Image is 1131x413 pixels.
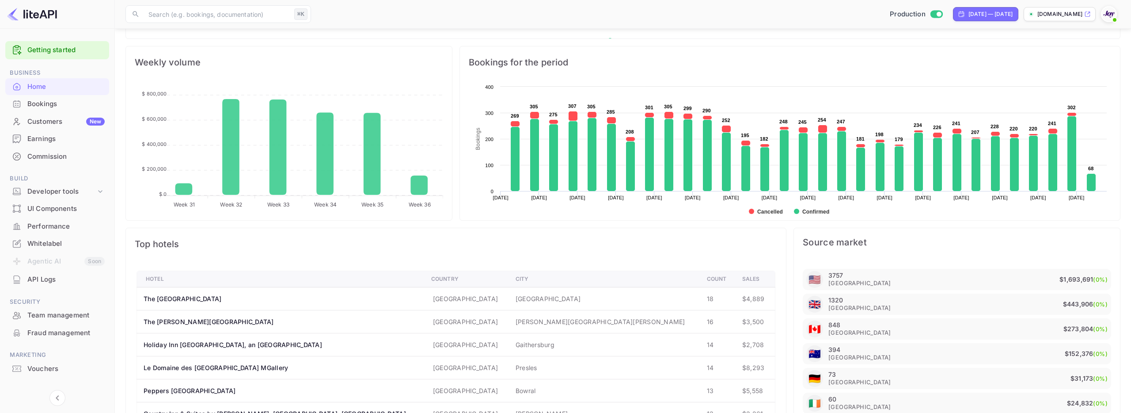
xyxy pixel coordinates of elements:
td: [GEOGRAPHIC_DATA] [424,333,509,356]
div: Vouchers [27,364,105,374]
td: Gaithersburg [509,333,700,356]
text: 241 [1048,121,1056,126]
a: Commission [5,148,109,164]
td: $8,293 [735,356,775,379]
span: [GEOGRAPHIC_DATA] [828,304,891,312]
div: Earnings [27,134,105,144]
span: United States [808,369,821,389]
a: Bookings [5,96,109,112]
th: Sales [735,271,775,287]
a: Vouchers [5,360,109,377]
span: Bookings for the period [469,55,1111,69]
td: [GEOGRAPHIC_DATA] [424,379,509,402]
a: Home [5,78,109,95]
text: 252 [722,118,730,123]
tspan: Week 31 [174,201,195,208]
text: 241 [952,121,960,126]
th: The [GEOGRAPHIC_DATA] [137,287,424,310]
div: Australia [806,345,823,362]
span: Security [5,297,109,307]
tspan: Week 33 [267,201,289,208]
td: $4,889 [735,287,775,310]
th: Country [424,271,509,287]
div: Whitelabel [27,239,105,249]
div: Ireland [806,395,823,412]
div: Developer tools [27,187,96,197]
span: Top hotels [135,237,777,251]
p: 848 [828,321,840,329]
div: Team management [27,310,105,321]
p: 60 [828,395,836,403]
div: Bookings [27,99,105,109]
text: 208 [626,129,634,134]
tspan: Week 35 [361,201,383,208]
div: Germany [806,370,823,387]
text: [DATE] [1030,195,1046,200]
span: (0%) [1093,375,1108,382]
tspan: Week 32 [220,201,242,208]
text: 200 [485,137,493,142]
div: Home [27,82,105,92]
text: 301 [645,105,653,110]
text: 245 [798,119,807,125]
span: (0%) [1093,325,1108,333]
div: Performance [27,222,105,232]
img: LiteAPI logo [7,7,57,21]
div: API Logs [27,275,105,285]
div: Performance [5,218,109,235]
div: UI Components [27,204,105,214]
text: 285 [607,109,615,115]
text: [DATE] [646,195,662,200]
div: [DATE] — [DATE] [968,10,1013,18]
div: CustomersNew [5,113,109,130]
text: 226 [933,125,941,130]
td: 14 [700,333,735,356]
text: [DATE] [493,195,509,200]
th: Peppers [GEOGRAPHIC_DATA] [137,379,424,402]
text: 254 [818,117,827,122]
text: [DATE] [877,195,892,200]
td: 14 [700,356,735,379]
text: Revenue [616,38,638,44]
td: Presles [509,356,700,379]
text: 181 [856,136,865,141]
text: 228 [991,124,999,129]
text: 300 [485,111,493,116]
img: With Joy [1102,7,1116,21]
tspan: Week 36 [409,201,431,208]
tspan: $ 600,000 [142,116,167,122]
p: $31,173 [1070,373,1108,384]
span: Business [5,68,109,78]
text: 68 [1088,166,1094,171]
div: Vouchers [5,360,109,378]
div: Canada [806,321,823,337]
a: Whitelabel [5,235,109,252]
td: Bowral [509,379,700,402]
tspan: $ 0 [159,191,167,197]
span: United States [808,344,821,364]
span: Production [890,9,926,19]
tspan: $ 800,000 [142,91,167,97]
button: Collapse navigation [49,390,65,406]
text: [DATE] [1069,195,1085,200]
th: Le Domaine des [GEOGRAPHIC_DATA] MGallery [137,356,424,379]
span: Marketing [5,350,109,360]
span: Weekly volume [135,55,443,69]
text: 400 [485,84,493,90]
text: 269 [511,113,519,119]
div: United States [806,271,823,288]
text: 305 [530,104,538,109]
a: Performance [5,218,109,234]
div: United Kingdom [806,296,823,313]
div: Fraud management [5,325,109,342]
div: Switch to Sandbox mode [886,9,946,19]
div: Commission [27,152,105,162]
a: Getting started [27,45,105,55]
span: (0%) [1093,350,1108,357]
text: 290 [702,108,711,113]
div: Click to change the date range period [953,7,1018,21]
div: API Logs [5,271,109,288]
div: Getting started [5,41,109,59]
td: $3,500 [735,310,775,333]
text: 220 [1029,126,1037,131]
